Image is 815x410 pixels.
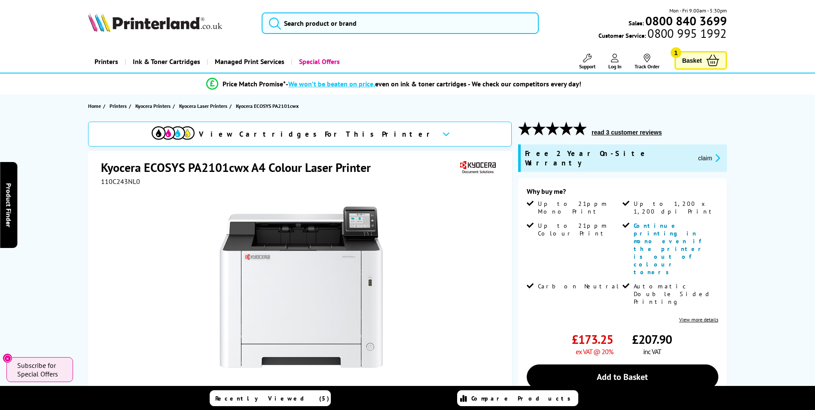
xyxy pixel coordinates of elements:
[644,17,727,25] a: 0800 840 3699
[291,51,346,73] a: Special Offers
[598,29,726,40] span: Customer Service:
[635,54,659,70] a: Track Order
[88,13,251,34] a: Printerland Logo
[589,129,664,136] button: read 3 customer reviews
[572,331,613,347] span: £173.25
[675,51,727,70] a: Basket 1
[101,177,140,186] span: 110C243NL0
[458,159,498,175] img: Kyocera
[634,222,706,276] span: Continue printing in mono even if the printer is out of colour toners
[88,101,101,110] span: Home
[88,13,222,32] img: Printerland Logo
[527,364,718,389] a: Add to Basket
[629,19,644,27] span: Sales:
[179,101,227,110] span: Kyocera Laser Printers
[671,47,681,58] span: 1
[608,63,622,70] span: Log In
[538,200,620,215] span: Up to 21ppm Mono Print
[471,395,575,402] span: Compare Products
[576,347,613,356] span: ex VAT @ 20%
[3,353,12,363] button: Close
[262,12,539,34] input: Search product or brand
[199,129,435,139] span: View Cartridges For This Printer
[4,183,13,227] span: Product Finder
[217,203,385,371] img: Kyocera ECOSYS PA2101cwx
[525,149,691,168] span: Free 2 Year On-Site Warranty
[286,80,581,88] div: - even on ink & toner cartridges - We check our competitors every day!
[527,187,718,200] div: Why buy me?
[133,51,200,73] span: Ink & Toner Cartridges
[215,395,330,402] span: Recently Viewed (5)
[135,101,171,110] span: Kyocera Printers
[608,54,622,70] a: Log In
[669,6,727,15] span: Mon - Fri 9:00am - 5:30pm
[68,76,720,92] li: modal_Promise
[88,51,125,73] a: Printers
[236,101,301,110] a: Kyocera ECOSYS PA2101cwx
[579,54,595,70] a: Support
[288,80,375,88] span: We won’t be beaten on price,
[579,63,595,70] span: Support
[223,80,286,88] span: Price Match Promise*
[210,390,331,406] a: Recently Viewed (5)
[634,200,716,215] span: Up to 1,200 x 1,200 dpi Print
[645,13,727,29] b: 0800 840 3699
[207,51,291,73] a: Managed Print Services
[17,361,64,378] span: Subscribe for Special Offers
[632,331,672,347] span: £207.90
[634,282,716,306] span: Automatic Double Sided Printing
[101,159,379,175] h1: Kyocera ECOSYS PA2101cwx A4 Colour Laser Printer
[88,101,103,110] a: Home
[682,55,702,66] span: Basket
[179,101,229,110] a: Kyocera Laser Printers
[125,51,207,73] a: Ink & Toner Cartridges
[110,101,129,110] a: Printers
[679,316,718,323] a: View more details
[538,282,620,290] span: Carbon Neutral
[696,153,723,163] button: promo-description
[457,390,578,406] a: Compare Products
[152,126,195,140] img: View Cartridges
[135,101,173,110] a: Kyocera Printers
[236,101,299,110] span: Kyocera ECOSYS PA2101cwx
[110,101,127,110] span: Printers
[538,222,620,237] span: Up to 21ppm Colour Print
[643,347,661,356] span: inc VAT
[646,29,726,37] span: 0800 995 1992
